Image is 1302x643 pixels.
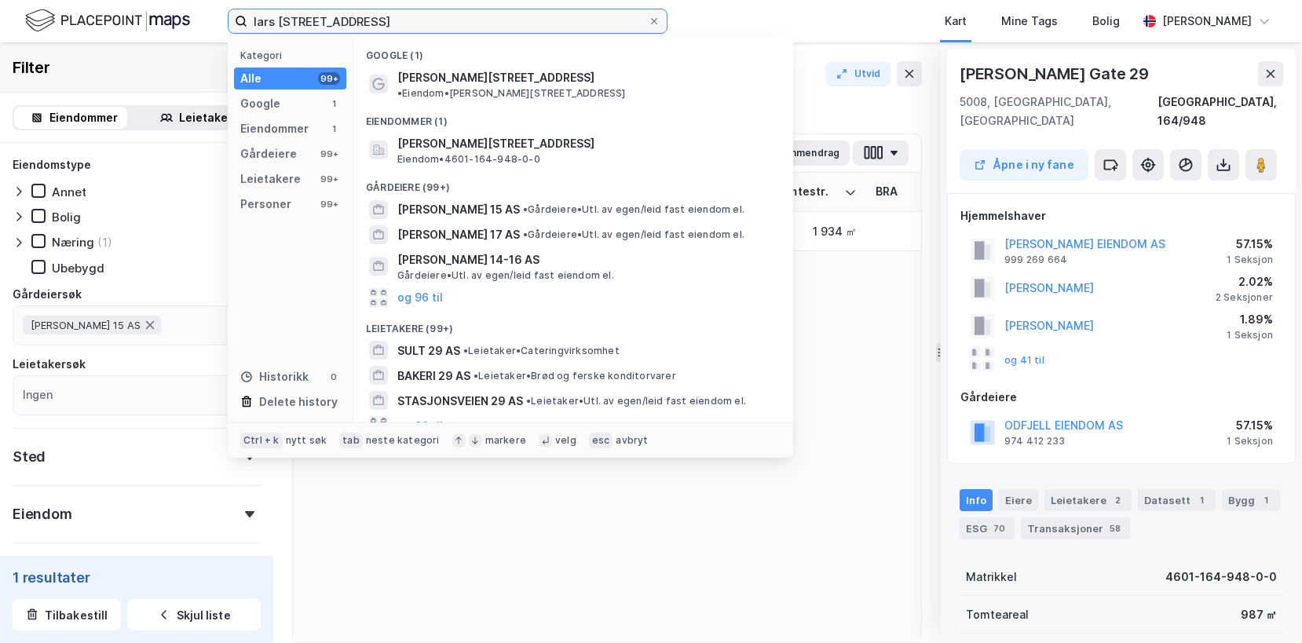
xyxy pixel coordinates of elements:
div: ESG [960,517,1015,539]
div: [GEOGRAPHIC_DATA], 164/948 [1158,93,1283,130]
div: 99+ [318,72,340,85]
div: 5008, [GEOGRAPHIC_DATA], [GEOGRAPHIC_DATA] [960,93,1158,130]
div: 1 Seksjon [1227,329,1273,342]
div: Tomtestr. [774,184,838,199]
span: • [526,395,531,407]
div: 2.02% [1216,272,1273,291]
span: [PERSON_NAME] 15 AS [31,319,141,331]
div: Ubebygd [52,261,104,276]
button: Skjul liste [127,599,261,630]
div: 1 [327,97,340,110]
div: 0 [327,371,340,383]
div: 1 [1258,492,1274,508]
div: Bygg [1222,489,1280,511]
div: Næring [52,235,94,250]
div: 1 934 ㎡ [774,223,857,239]
div: avbryt [616,434,648,447]
button: og 96 til [397,416,443,435]
div: 57.15% [1227,416,1273,435]
div: Google (1) [353,37,793,65]
div: Personer [240,195,291,214]
div: BRA [876,184,948,199]
div: Kart [945,12,967,31]
span: Eiendom • 4601-164-948-0-0 [397,153,540,166]
button: Utvid [825,61,891,86]
span: [PERSON_NAME] 17 AS [397,225,520,244]
img: logo.f888ab2527a4732fd821a326f86c7f29.svg [25,7,190,35]
div: velg [555,434,576,447]
span: SULT 29 AS [397,342,460,360]
div: Leietakere [1044,489,1132,511]
span: Eiendom • [PERSON_NAME][STREET_ADDRESS] [397,87,626,100]
div: 999 269 664 [1004,254,1067,266]
div: Bolig [1092,12,1120,31]
div: Datasett [1138,489,1216,511]
div: Hjemmelshaver [960,206,1282,225]
div: Alle [240,69,261,88]
span: • [463,345,468,356]
div: Filter [13,55,50,80]
span: • [523,203,528,215]
span: Gårdeiere • Utl. av egen/leid fast eiendom el. [523,228,744,241]
span: • [474,370,478,382]
div: 1 Seksjon [1227,435,1273,448]
div: 3 729 ㎡ [876,223,967,239]
div: 2 [1110,492,1125,508]
span: • [397,87,402,99]
div: (1) [97,235,112,250]
div: 99+ [318,173,340,185]
div: 70 [990,521,1008,536]
div: 1 resultater [13,568,261,586]
span: BAKERI 29 AS [397,367,470,385]
input: Søk på adresse, matrikkel, gårdeiere, leietakere eller personer [247,9,648,33]
div: Eiendommer [240,119,309,138]
div: 974 412 233 [1004,435,1065,448]
button: og 96 til [397,288,443,307]
span: Leietaker • Cateringvirksomhet [463,345,620,357]
div: 4601-164-948-0-0 [1165,568,1277,586]
div: 58 [1106,521,1124,536]
div: Matrikkel [966,568,1017,586]
div: 99+ [318,148,340,160]
div: 1.89% [1227,310,1273,329]
div: 99+ [318,198,340,210]
div: Kategori [240,49,346,61]
span: [PERSON_NAME][STREET_ADDRESS] [397,68,594,87]
div: Leietakere [240,170,301,188]
div: Transaksjoner [1021,517,1130,539]
div: Historikk [240,367,309,386]
div: 1 Seksjon [1227,254,1273,266]
div: markere [485,434,526,447]
div: Mine Tags [1001,12,1058,31]
div: [PERSON_NAME] Gate 29 [960,61,1152,86]
div: Ingen [23,385,53,404]
div: Eiendommer (1) [353,103,793,131]
span: Leietaker • Brød og ferske konditorvarer [474,370,676,382]
div: Eiendomstype [13,155,91,174]
div: Ctrl + k [240,433,283,448]
span: [PERSON_NAME] 14-16 AS [397,250,774,269]
div: Annet [52,184,86,199]
div: nytt søk [286,434,327,447]
span: [PERSON_NAME][STREET_ADDRESS] [397,134,774,153]
div: Info [960,489,993,511]
div: 1 [1194,492,1209,508]
div: Leietakersøk [13,355,86,374]
div: Bolig [52,210,81,225]
div: [PERSON_NAME] [1162,12,1252,31]
div: Gårdeiere [240,144,297,163]
div: Tomteareal [966,605,1029,624]
div: Kontrollprogram for chat [1223,568,1302,643]
span: • [523,228,528,240]
div: 57.15% [1227,235,1273,254]
div: Leietakere (99+) [353,310,793,338]
div: Eiendom [13,505,72,524]
span: STASJONSVEIEN 29 AS [397,392,523,411]
div: Leietakere [179,108,240,127]
div: Eiere [999,489,1038,511]
div: 1 [327,122,340,135]
span: Gårdeiere • Utl. av egen/leid fast eiendom el. [523,203,744,216]
button: Åpne i ny fane [960,149,1088,181]
div: Gårdeiere (99+) [353,169,793,197]
div: Sted [13,448,46,466]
